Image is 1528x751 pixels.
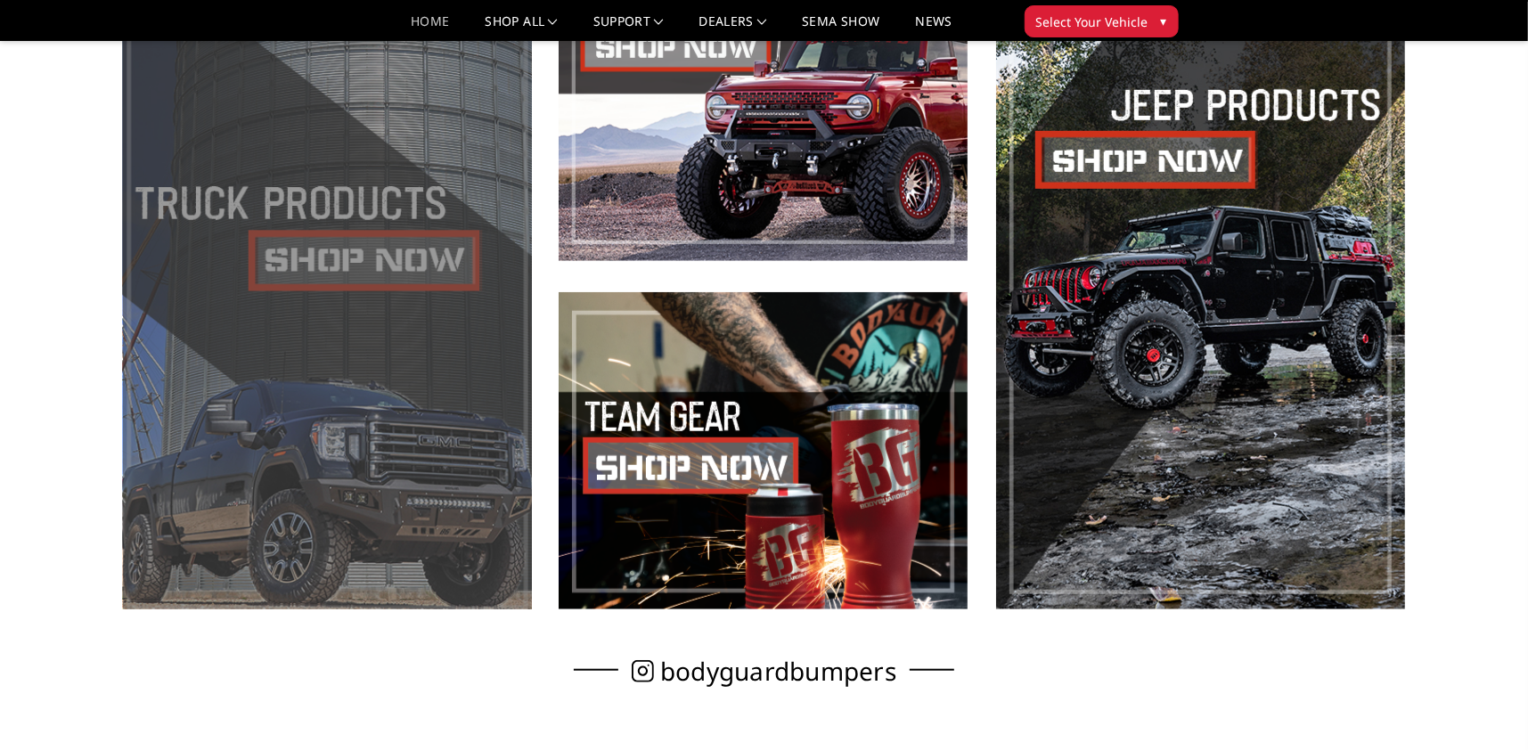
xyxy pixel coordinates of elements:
[660,662,896,681] span: bodyguardbumpers
[915,15,952,41] a: News
[411,15,449,41] a: Home
[486,15,558,41] a: shop all
[1161,12,1167,30] span: ▾
[593,15,664,41] a: Support
[1439,665,1528,751] iframe: Chat Widget
[699,15,767,41] a: Dealers
[1036,12,1148,31] span: Select Your Vehicle
[1025,5,1179,37] button: Select Your Vehicle
[802,15,879,41] a: SEMA Show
